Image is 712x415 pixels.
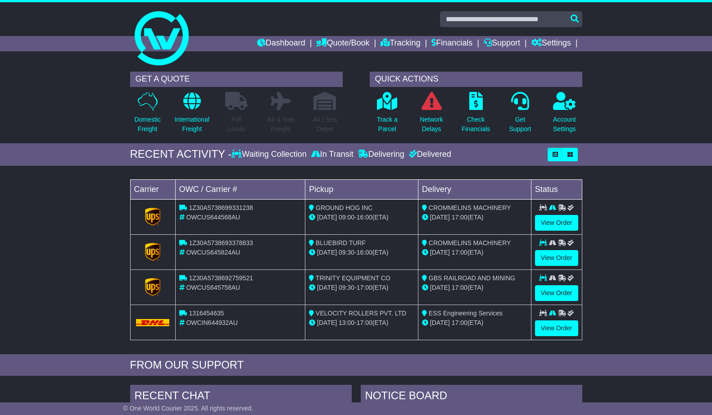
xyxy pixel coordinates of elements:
p: Domestic Freight [134,115,160,134]
div: In Transit [309,150,356,160]
a: View Order [535,320,578,336]
span: 17:00 [452,319,467,326]
span: VELOCITY ROLLERS PVT. LTD [316,310,406,317]
span: [DATE] [317,284,337,291]
td: OWC / Carrier # [175,179,305,199]
span: © One World Courier 2025. All rights reserved. [123,405,254,412]
a: Settings [531,36,571,51]
td: Pickup [305,179,418,199]
p: Track a Parcel [377,115,398,134]
p: International Freight [175,115,209,134]
a: NetworkDelays [419,91,443,139]
p: Get Support [509,115,531,134]
span: 09:00 [339,214,354,221]
span: 09:30 [339,284,354,291]
td: Carrier [130,179,175,199]
p: Air / Sea Depot [313,115,337,134]
img: GetCarrierServiceLogo [145,208,160,226]
div: - (ETA) [309,283,414,292]
div: RECENT ACTIVITY - [130,148,232,161]
span: ESS Engineering Services [429,310,503,317]
span: 17:00 [452,284,467,291]
span: CROMMELINS MACHINERY [429,204,511,211]
a: InternationalFreight [174,91,210,139]
span: [DATE] [317,319,337,326]
div: GET A QUOTE [130,72,343,87]
div: - (ETA) [309,318,414,328]
span: [DATE] [317,249,337,256]
p: Air & Sea Freight [268,115,294,134]
div: Waiting Collection [231,150,308,160]
span: 1Z30A5738693378833 [189,239,253,246]
img: GetCarrierServiceLogo [145,278,160,296]
a: Tracking [381,36,420,51]
img: GetCarrierServiceLogo [145,243,160,261]
span: 13:00 [339,319,354,326]
a: Support [484,36,520,51]
span: TRINITY EQUIPMENT CO [316,274,390,282]
a: Quote/Book [316,36,369,51]
span: OWCUS645824AU [186,249,240,256]
span: OWCUS645758AU [186,284,240,291]
span: [DATE] [430,214,450,221]
a: Track aParcel [376,91,398,139]
td: Status [531,179,582,199]
span: [DATE] [430,319,450,326]
span: GROUND HOG INC [316,204,372,211]
td: Delivery [418,179,531,199]
span: OWCUS644568AU [186,214,240,221]
span: 17:00 [357,319,372,326]
div: FROM OUR SUPPORT [130,359,582,372]
span: 1316454635 [189,310,224,317]
div: NOTICE BOARD [361,385,582,409]
a: CheckFinancials [461,91,490,139]
span: 17:00 [452,214,467,221]
p: Check Financials [462,115,490,134]
div: QUICK ACTIONS [370,72,582,87]
p: Account Settings [553,115,576,134]
div: (ETA) [422,213,527,222]
div: Delivering [356,150,407,160]
a: View Order [535,250,578,266]
a: View Order [535,215,578,231]
span: BLUEBIRD TURF [316,239,366,246]
img: DHL.png [136,319,170,326]
div: Delivered [407,150,451,160]
span: [DATE] [430,284,450,291]
div: (ETA) [422,318,527,328]
a: Dashboard [257,36,305,51]
p: Full Loads [225,115,248,134]
span: [DATE] [317,214,337,221]
a: View Order [535,285,578,301]
span: [DATE] [430,249,450,256]
span: OWCIN644932AU [186,319,237,326]
span: 09:30 [339,249,354,256]
span: 17:00 [452,249,467,256]
span: GBS RAILROAD AND MINING [429,274,515,282]
div: RECENT CHAT [130,385,352,409]
span: 1Z30A5738692759521 [189,274,253,282]
div: (ETA) [422,283,527,292]
span: CROMMELINS MACHINERY [429,239,511,246]
a: AccountSettings [553,91,576,139]
span: 17:00 [357,284,372,291]
p: Network Delays [420,115,443,134]
a: DomesticFreight [134,91,161,139]
div: - (ETA) [309,213,414,222]
span: 16:00 [357,214,372,221]
div: - (ETA) [309,248,414,257]
a: GetSupport [508,91,531,139]
span: 1Z30A5738699331238 [189,204,253,211]
span: 16:00 [357,249,372,256]
div: (ETA) [422,248,527,257]
a: Financials [431,36,472,51]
